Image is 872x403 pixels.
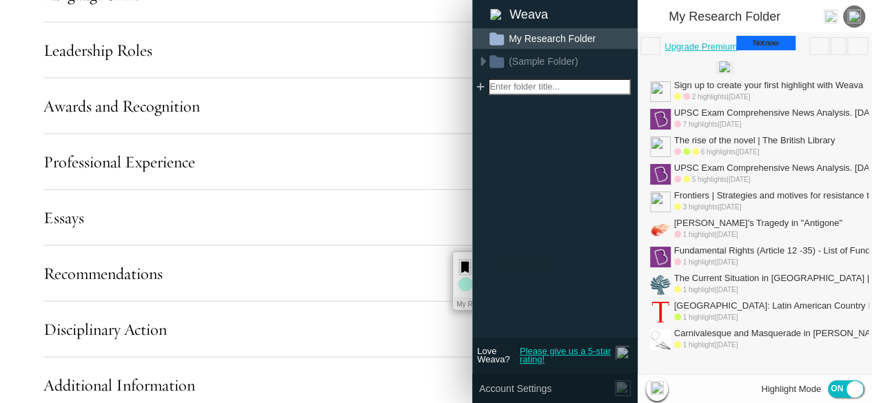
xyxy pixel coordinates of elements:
button: Awards and Recognition [43,90,829,123]
button: Disciplinary Action [43,313,829,346]
button: Professional Experience [43,145,829,178]
button: Recommendations [43,257,829,290]
button: Essays [43,201,829,234]
button: Leadership Roles [43,34,829,67]
button: Additional Information [43,369,829,402]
